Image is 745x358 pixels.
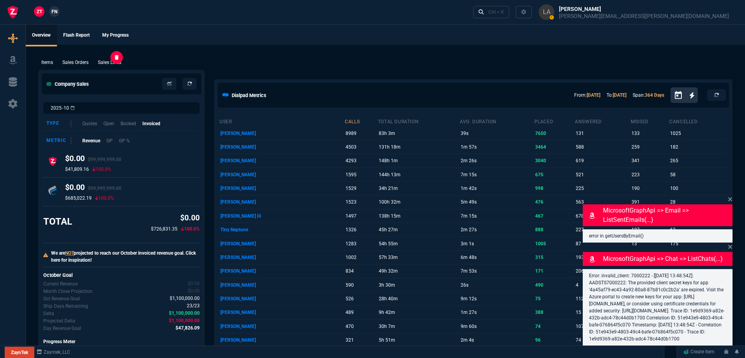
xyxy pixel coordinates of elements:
p: [PERSON_NAME] [220,183,343,194]
th: avg. duration [459,115,534,126]
a: Overview [26,25,57,46]
p: 259 [631,142,668,152]
span: Uses current month's data to project the month's close. [188,287,200,295]
p: $41,809.16 [65,166,89,172]
p: 225 [576,183,629,194]
p: spec.value [181,280,200,287]
p: 75 [535,293,573,304]
p: [PERSON_NAME] [220,321,343,332]
a: My Progress [96,25,135,46]
p: GP [106,137,113,144]
p: GP % [119,137,130,144]
div: Metric [46,137,71,144]
p: 227 [576,224,629,235]
p: [PERSON_NAME] [220,155,343,166]
p: 4 [576,280,629,291]
p: MicrosoftGraphApi => email => listSentEmails(...) [603,206,731,225]
span: FN [51,8,57,15]
p: [PERSON_NAME] [220,197,343,207]
h6: October Goal [43,272,200,278]
p: 58 [670,169,726,180]
th: answered [575,115,630,126]
th: user [219,115,344,126]
span: The difference between the current month's Revenue and the goal. [169,310,200,317]
p: [PERSON_NAME] [220,280,343,291]
h4: $0.00 [65,154,121,166]
p: 834 [346,266,376,276]
a: [DATE] [613,92,626,98]
h5: Company Sales [46,80,89,88]
p: 1005 [535,238,573,249]
p: From: [574,92,600,99]
span: Revenue for Oct. [188,280,200,287]
p: 100.0% [95,195,114,201]
p: 2m 26s [461,155,532,166]
p: 1283 [346,238,376,249]
p: 96 [535,335,573,346]
p: 34h 21m [379,183,458,194]
p: [PERSON_NAME] Iii [220,211,343,222]
p: spec.value [181,287,200,295]
div: Type [46,120,71,127]
p: [PERSON_NAME] [220,293,343,304]
p: 133 [631,128,668,139]
span: $99,999,999.00 [88,157,121,162]
p: 83h 3m [379,128,458,139]
p: 888 [535,224,573,235]
p: $0.00 [151,213,200,224]
p: 3h 30m [379,280,458,291]
p: 144h 13m [379,169,458,180]
p: 526 [346,293,376,304]
p: 15 [576,307,629,318]
p: Progress Meter [43,338,200,345]
a: Flash Report [57,25,96,46]
p: 590 [346,280,376,291]
p: 1025 [670,128,726,139]
p: The difference between the current month's Revenue and the goal. [43,310,54,317]
p: Revenue for Oct. [43,280,78,287]
h3: TOTAL [43,216,72,227]
button: Open calendar [674,90,689,101]
p: 6m 48s [461,252,532,263]
p: spec.value [162,317,200,324]
p: 100h 32m [379,197,458,207]
p: $685,022.19 [65,195,92,201]
p: spec.value [169,324,200,332]
p: 9m 12s [461,293,532,304]
p: 87 [576,238,629,249]
p: [PERSON_NAME] [220,238,343,249]
p: 7650 [535,128,573,139]
a: 364 Days [645,92,664,98]
p: The difference between the current month's Revenue goal and projected month-end. [43,317,75,324]
a: Create Item [680,346,718,358]
p: 45h 27m [379,224,458,235]
p: 74 [576,335,629,346]
p: 2m 4s [461,335,532,346]
p: 74 [535,321,573,332]
p: Delta divided by the remaining ship days. [43,325,81,332]
p: 1m 57s [461,142,532,152]
p: 3m 1s [461,238,532,249]
p: Tiny Neptune [220,224,343,235]
p: 107 [576,321,629,332]
p: 9h 42m [379,307,458,318]
p: Span: [633,92,664,99]
div: Ctrl + K [488,9,504,15]
p: 1m 27s [461,307,532,318]
p: 28h 40m [379,293,458,304]
p: 57h 33m [379,252,458,263]
p: 998 [535,183,573,194]
p: 4503 [346,142,376,152]
p: 490 [535,280,573,291]
p: Uses current month's data to project the month's close. [43,288,92,295]
th: total duration [378,115,459,126]
p: Error: invalid_client: 7000222 - [[DATE] 13:48:54Z]: AADSTS7000222: The provided client secret ke... [589,272,726,342]
p: Company Revenue Goal for Oct. [43,295,80,302]
p: 476 [535,197,573,207]
p: 1326 [346,224,376,235]
h4: $0.00 [65,183,121,195]
p: 100.0% [92,166,111,172]
p: Items [41,59,53,66]
p: 5m 49s [461,197,532,207]
p: 321 [346,335,376,346]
